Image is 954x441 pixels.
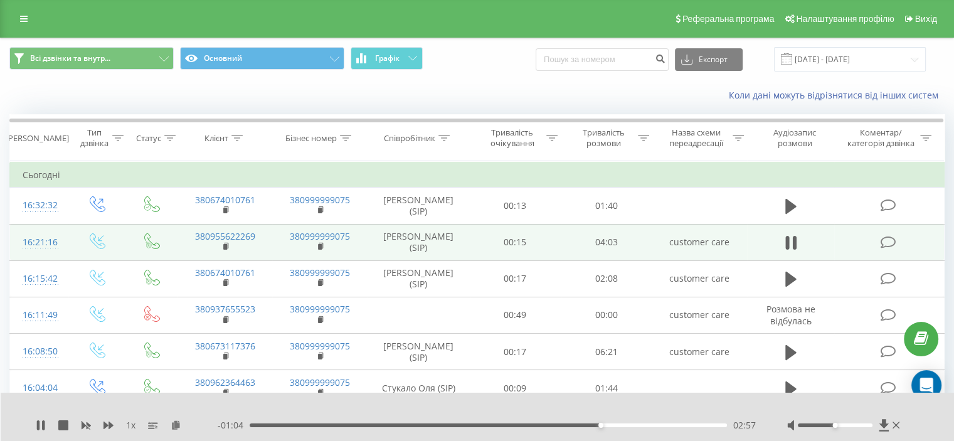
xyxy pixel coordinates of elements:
[572,127,635,149] div: Тривалість розмови
[470,370,561,406] td: 00:09
[290,340,350,352] a: 380999999075
[285,133,337,144] div: Бізнес номер
[195,376,255,388] a: 380962364463
[652,260,746,297] td: customer care
[844,127,917,149] div: Коментар/категорія дзвінка
[536,48,669,71] input: Пошук за номером
[195,230,255,242] a: 380955622269
[351,47,423,70] button: Графік
[180,47,344,70] button: Основний
[195,340,255,352] a: 380673117376
[23,267,56,291] div: 16:15:42
[796,14,894,24] span: Налаштування профілю
[368,188,470,224] td: [PERSON_NAME] (SIP)
[290,303,350,315] a: 380999999075
[290,230,350,242] a: 380999999075
[470,334,561,370] td: 00:17
[911,370,941,400] div: Open Intercom Messenger
[10,162,945,188] td: Сьогодні
[832,423,837,428] div: Accessibility label
[766,303,815,326] span: Розмова не відбулась
[23,230,56,255] div: 16:21:16
[915,14,937,24] span: Вихід
[481,127,544,149] div: Тривалість очікування
[368,334,470,370] td: [PERSON_NAME] (SIP)
[375,54,400,63] span: Графік
[368,370,470,406] td: Стукало Оля (SIP)
[218,419,250,432] span: - 01:04
[561,260,652,297] td: 02:08
[23,339,56,364] div: 16:08:50
[368,224,470,260] td: [PERSON_NAME] (SIP)
[136,133,161,144] div: Статус
[652,334,746,370] td: customer care
[126,419,135,432] span: 1 x
[561,370,652,406] td: 01:44
[682,14,775,24] span: Реферальна програма
[79,127,109,149] div: Тип дзвінка
[204,133,228,144] div: Клієнт
[561,224,652,260] td: 04:03
[470,260,561,297] td: 00:17
[23,193,56,218] div: 16:32:32
[675,48,743,71] button: Експорт
[561,297,652,333] td: 00:00
[598,423,603,428] div: Accessibility label
[195,303,255,315] a: 380937655523
[561,188,652,224] td: 01:40
[470,188,561,224] td: 00:13
[9,47,174,70] button: Всі дзвінки та внутр...
[195,267,255,279] a: 380674010761
[23,303,56,327] div: 16:11:49
[30,53,110,63] span: Всі дзвінки та внутр...
[758,127,832,149] div: Аудіозапис розмови
[290,376,350,388] a: 380999999075
[384,133,435,144] div: Співробітник
[733,419,756,432] span: 02:57
[368,260,470,297] td: [PERSON_NAME] (SIP)
[470,224,561,260] td: 00:15
[729,89,945,101] a: Коли дані можуть відрізнятися вiд інших систем
[664,127,729,149] div: Назва схеми переадресації
[290,194,350,206] a: 380999999075
[23,376,56,400] div: 16:04:04
[652,224,746,260] td: customer care
[290,267,350,279] a: 380999999075
[652,297,746,333] td: customer care
[561,334,652,370] td: 06:21
[470,297,561,333] td: 00:49
[6,133,69,144] div: [PERSON_NAME]
[195,194,255,206] a: 380674010761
